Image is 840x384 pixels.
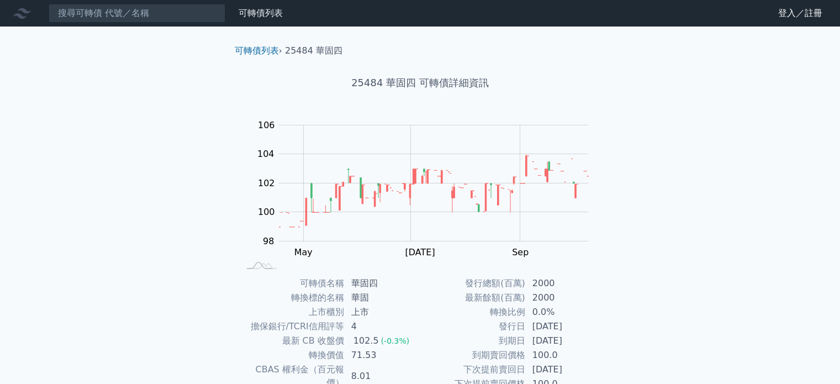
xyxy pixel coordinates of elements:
td: 擔保銀行/TCRI信用評等 [239,319,345,334]
td: 到期賣回價格 [420,348,526,362]
td: 最新餘額(百萬) [420,291,526,305]
tspan: [DATE] [405,247,435,257]
input: 搜尋可轉債 代號／名稱 [49,4,225,23]
g: Chart [251,120,605,257]
tspan: 100 [258,207,275,217]
td: 100.0 [526,348,601,362]
tspan: Sep [512,247,529,257]
td: 華固 [345,291,420,305]
span: (-0.3%) [381,336,410,345]
tspan: 106 [258,120,275,130]
td: 下次提前賣回日 [420,362,526,377]
td: [DATE] [526,362,601,377]
td: 發行總額(百萬) [420,276,526,291]
td: 2000 [526,291,601,305]
td: 可轉債名稱 [239,276,345,291]
tspan: 98 [263,236,274,246]
div: 102.5 [351,334,381,348]
td: 轉換標的名稱 [239,291,345,305]
td: 最新 CB 收盤價 [239,334,345,348]
a: 可轉債列表 [235,45,279,56]
td: 到期日 [420,334,526,348]
tspan: 102 [258,178,275,188]
td: 2000 [526,276,601,291]
li: › [235,44,282,57]
td: [DATE] [526,319,601,334]
a: 可轉債列表 [239,8,283,18]
td: 上市 [345,305,420,319]
td: 華固四 [345,276,420,291]
td: 0.0% [526,305,601,319]
tspan: May [294,247,313,257]
td: 4 [345,319,420,334]
g: Series [279,155,588,227]
td: 發行日 [420,319,526,334]
td: 上市櫃別 [239,305,345,319]
td: 71.53 [345,348,420,362]
td: [DATE] [526,334,601,348]
td: 轉換價值 [239,348,345,362]
td: 轉換比例 [420,305,526,319]
tspan: 104 [257,149,274,159]
a: 登入／註冊 [769,4,831,22]
li: 25484 華固四 [285,44,342,57]
h1: 25484 華固四 可轉債詳細資訊 [226,75,615,91]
